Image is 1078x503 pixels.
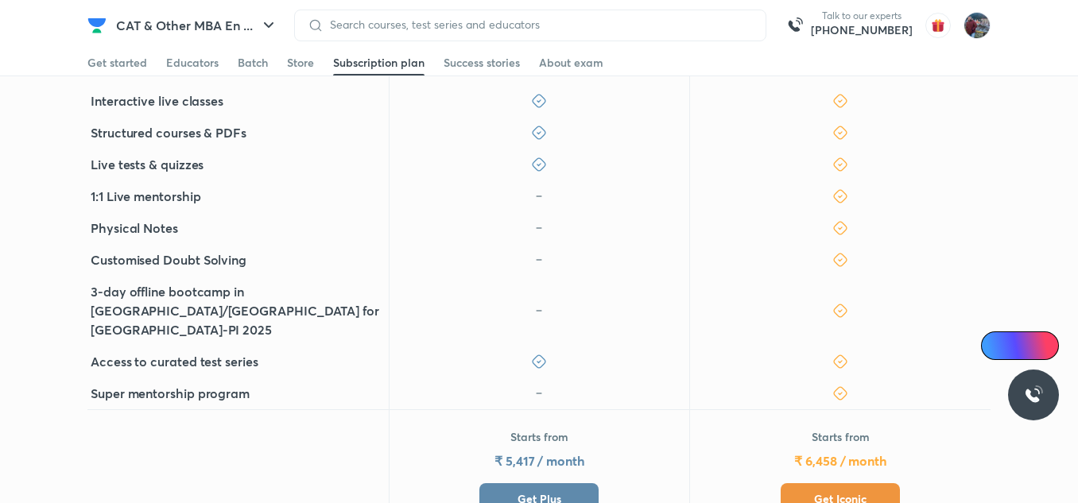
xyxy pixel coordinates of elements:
[238,55,268,71] div: Batch
[238,50,268,75] a: Batch
[91,352,258,371] h5: Access to curated test series
[1007,339,1049,352] span: Ai Doubts
[91,384,250,403] h5: Super mentorship program
[981,331,1059,360] a: Ai Doubts
[91,219,178,238] h5: Physical Notes
[494,451,584,470] h5: ₹ 5,417 / month
[925,13,951,38] img: avatar
[510,429,568,445] p: Starts from
[811,10,913,22] p: Talk to our experts
[333,55,425,71] div: Subscription plan
[539,50,603,75] a: About exam
[531,252,547,268] img: icon
[812,429,870,445] p: Starts from
[91,91,223,110] h5: Interactive live classes
[87,50,147,75] a: Get started
[531,220,547,236] img: icon
[91,123,246,142] h5: Structured courses & PDFs
[811,22,913,38] a: [PHONE_NUMBER]
[324,18,753,31] input: Search courses, test series and educators
[91,155,204,174] h5: Live tests & quizzes
[531,385,547,401] img: icon
[964,12,991,39] img: Prashant saluja
[531,303,547,319] img: icon
[87,55,147,71] div: Get started
[539,55,603,71] div: About exam
[91,187,200,206] h5: 1:1 Live mentorship
[91,282,386,339] h5: 3-day offline bootcamp in [GEOGRAPHIC_DATA]/[GEOGRAPHIC_DATA] for [GEOGRAPHIC_DATA]-PI 2025
[1024,385,1043,404] img: ttu
[779,10,811,41] img: call-us
[287,50,314,75] a: Store
[333,50,425,75] a: Subscription plan
[991,339,1003,352] img: Icon
[166,55,219,71] div: Educators
[166,50,219,75] a: Educators
[91,250,246,269] h5: Customised Doubt Solving
[794,451,886,470] h5: ₹ 6,458 / month
[87,16,107,35] img: Company Logo
[444,50,520,75] a: Success stories
[531,188,547,204] img: icon
[107,10,288,41] button: CAT & Other MBA En ...
[444,55,520,71] div: Success stories
[287,55,314,71] div: Store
